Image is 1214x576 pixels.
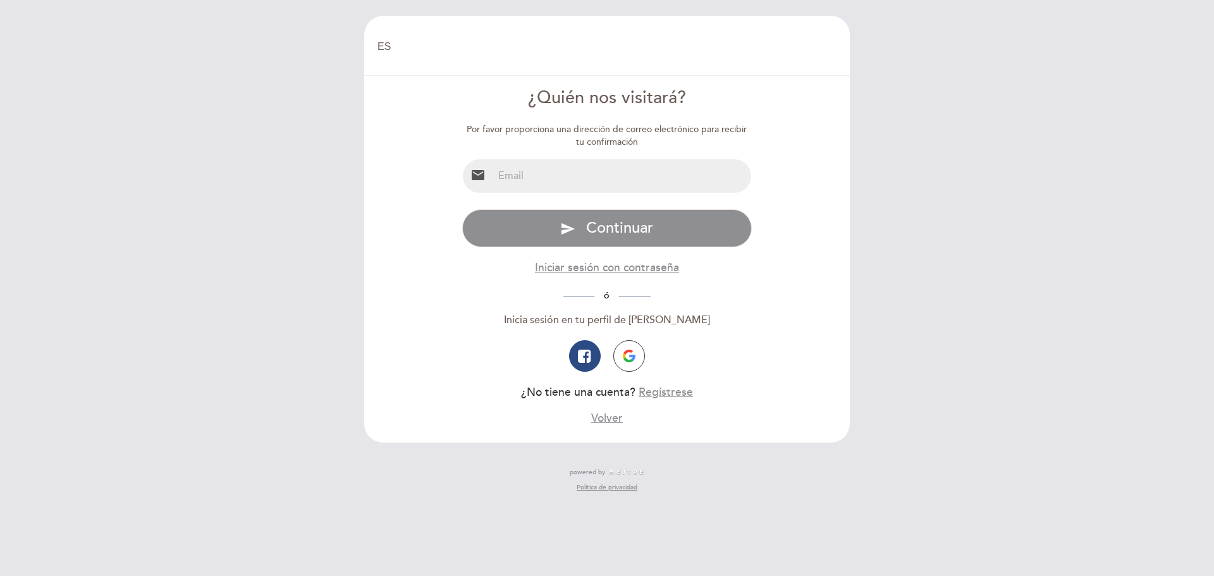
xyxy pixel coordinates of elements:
[470,168,486,183] i: email
[462,313,752,328] div: Inicia sesión en tu perfil de [PERSON_NAME]
[591,410,623,426] button: Volver
[639,384,693,400] button: Regístrese
[462,209,752,247] button: send Continuar
[623,350,635,362] img: icon-google.png
[570,468,644,477] a: powered by
[586,219,653,237] span: Continuar
[594,290,619,301] span: ó
[577,483,637,492] a: Política de privacidad
[535,260,679,276] button: Iniciar sesión con contraseña
[462,123,752,149] div: Por favor proporciona una dirección de correo electrónico para recibir tu confirmación
[521,386,635,399] span: ¿No tiene una cuenta?
[608,469,644,475] img: MEITRE
[570,468,605,477] span: powered by
[462,86,752,111] div: ¿Quién nos visitará?
[493,159,752,193] input: Email
[560,221,575,236] i: send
